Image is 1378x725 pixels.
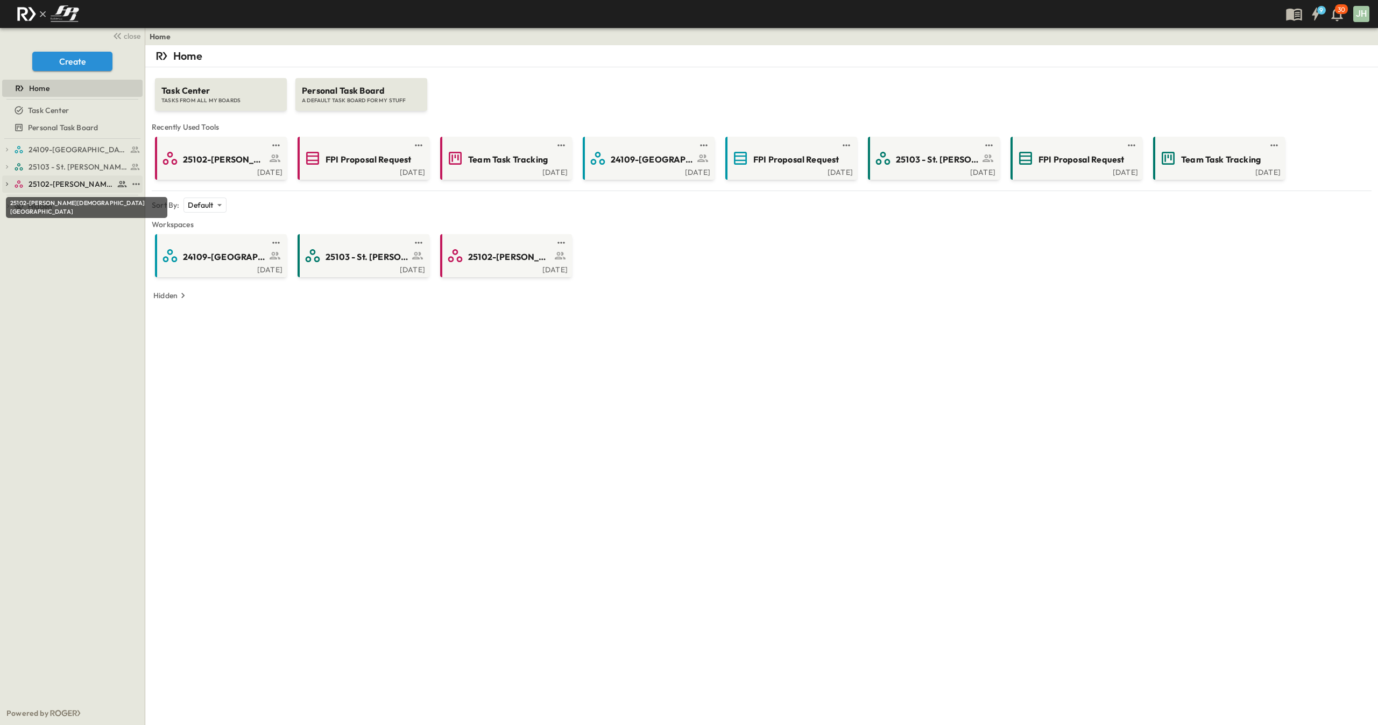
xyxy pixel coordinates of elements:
div: Default [183,198,226,213]
a: 25103 - St. [PERSON_NAME] Phase 2 [300,247,425,264]
span: 25103 - St. [PERSON_NAME] Phase 2 [896,153,979,166]
span: Task Center [28,105,69,116]
span: 25102-Christ The Redeemer Anglican Church [29,179,114,189]
span: Recently Used Tools [152,122,1372,132]
span: 24109-St. Teresa of Calcutta Parish Hall [29,144,127,155]
h6: 9 [1319,6,1323,15]
span: 24109-[GEOGRAPHIC_DATA][PERSON_NAME] [183,251,266,263]
a: [DATE] [300,264,425,273]
button: test [697,139,710,152]
button: Hidden [149,288,193,303]
a: [DATE] [157,167,282,175]
span: Workspaces [152,219,1372,230]
a: Team Task Tracking [442,150,568,167]
a: 24109-[GEOGRAPHIC_DATA][PERSON_NAME] [157,247,282,264]
a: [DATE] [300,167,425,175]
a: FPI Proposal Request [727,150,853,167]
a: [DATE] [1013,167,1138,175]
a: [DATE] [870,167,995,175]
a: 24109-St. Teresa of Calcutta Parish Hall [14,142,140,157]
a: 25102-[PERSON_NAME][DEMOGRAPHIC_DATA][GEOGRAPHIC_DATA] [442,247,568,264]
a: [DATE] [442,264,568,273]
a: FPI Proposal Request [1013,150,1138,167]
p: Default [188,200,213,210]
a: Personal Task Board [2,120,140,135]
a: Task CenterTASKS FROM ALL MY BOARDS [154,67,288,111]
a: Home [2,81,140,96]
a: 24109-[GEOGRAPHIC_DATA][PERSON_NAME] [585,150,710,167]
p: Hidden [153,290,178,301]
span: 25103 - St. [PERSON_NAME] Phase 2 [29,161,127,172]
div: 25102-[PERSON_NAME][DEMOGRAPHIC_DATA][GEOGRAPHIC_DATA] [6,197,167,218]
a: Task Center [2,103,140,118]
span: FPI Proposal Request [753,153,839,166]
span: Team Task Tracking [468,153,548,166]
div: 25103 - St. [PERSON_NAME] Phase 2test [2,158,143,175]
span: TASKS FROM ALL MY BOARDS [161,97,280,104]
div: Personal Task Boardtest [2,119,143,136]
button: test [983,139,995,152]
button: JH [1352,5,1370,23]
p: 30 [1338,5,1345,14]
a: Team Task Tracking [1155,150,1281,167]
button: test [270,139,282,152]
img: c8d7d1ed905e502e8f77bf7063faec64e13b34fdb1f2bdd94b0e311fc34f8000.png [13,3,83,25]
span: Personal Task Board [302,85,421,97]
span: 25103 - St. [PERSON_NAME] Phase 2 [326,251,409,263]
a: Home [150,31,171,42]
span: 25102-[PERSON_NAME][DEMOGRAPHIC_DATA][GEOGRAPHIC_DATA] [468,251,552,263]
span: Personal Task Board [28,122,98,133]
p: Home [173,48,202,64]
button: test [1125,139,1138,152]
a: FPI Proposal Request [300,150,425,167]
span: Team Task Tracking [1181,153,1261,166]
button: 9 [1305,4,1326,24]
a: 25103 - St. [PERSON_NAME] Phase 2 [870,150,995,167]
a: [DATE] [585,167,710,175]
a: 25103 - St. [PERSON_NAME] Phase 2 [14,159,140,174]
button: test [270,236,282,249]
button: test [840,139,853,152]
a: 25102-[PERSON_NAME][DEMOGRAPHIC_DATA][GEOGRAPHIC_DATA] [157,150,282,167]
a: Personal Task BoardA DEFAULT TASK BOARD FOR MY STUFF [294,67,428,111]
a: [DATE] [442,167,568,175]
span: Task Center [161,85,280,97]
span: FPI Proposal Request [326,153,411,166]
button: test [412,236,425,249]
span: FPI Proposal Request [1038,153,1124,166]
span: close [124,31,140,41]
div: 24109-St. Teresa of Calcutta Parish Halltest [2,141,143,158]
div: 25102-Christ The Redeemer Anglican Churchtest [2,175,143,193]
span: 24109-[GEOGRAPHIC_DATA][PERSON_NAME] [611,153,694,166]
a: 25102-Christ The Redeemer Anglican Church [14,177,128,192]
button: test [555,139,568,152]
div: JH [1353,6,1369,22]
button: test [555,236,568,249]
a: [DATE] [727,167,853,175]
span: A DEFAULT TASK BOARD FOR MY STUFF [302,97,421,104]
button: close [108,28,143,43]
button: test [130,178,143,191]
a: [DATE] [1155,167,1281,175]
button: test [412,139,425,152]
button: test [1268,139,1281,152]
span: Home [29,83,50,94]
nav: breadcrumbs [150,31,177,42]
a: [DATE] [157,264,282,273]
button: Create [32,52,112,71]
span: 25102-[PERSON_NAME][DEMOGRAPHIC_DATA][GEOGRAPHIC_DATA] [183,153,266,166]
